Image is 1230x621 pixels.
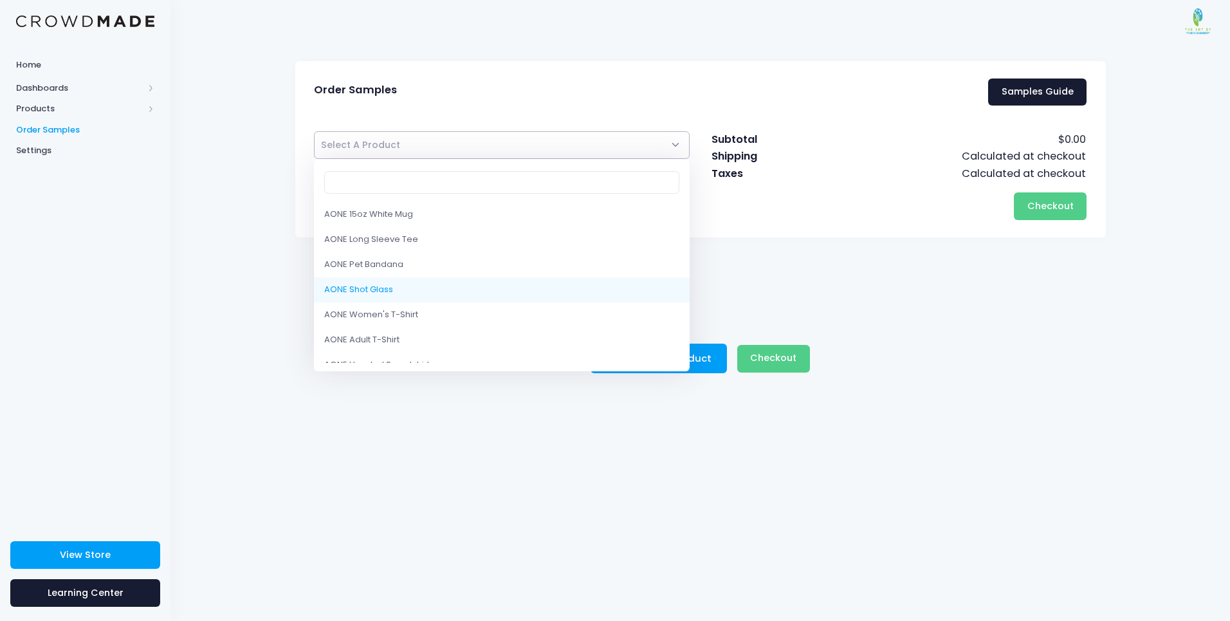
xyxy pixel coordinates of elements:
[314,302,690,328] li: AONE Women's T-Shirt
[16,124,154,136] span: Order Samples
[711,131,813,148] td: Subtotal
[324,171,679,193] input: Search
[16,15,154,28] img: Logo
[711,148,813,165] td: Shipping
[314,131,690,159] span: Select A Product
[314,202,690,227] li: AONE 15oz White Mug
[314,84,397,97] span: Order Samples
[750,351,796,364] span: Checkout
[314,277,690,302] li: AONE Shot Glass
[321,138,400,152] span: Select A Product
[988,79,1087,106] a: Samples Guide
[16,59,154,71] span: Home
[321,138,400,151] span: Select A Product
[1027,199,1074,212] span: Checkout
[16,102,143,115] span: Products
[813,131,1087,148] td: $0.00
[60,548,111,561] span: View Store
[48,586,124,599] span: Learning Center
[314,328,690,353] li: AONE Adult T-Shirt
[737,345,810,373] button: Checkout
[314,353,690,378] li: AONE Hooded Sweatshirt
[16,144,154,157] span: Settings
[1014,192,1087,220] button: Checkout
[813,148,1087,165] td: Calculated at checkout
[314,252,690,277] li: AONE Pet Bandana
[813,165,1087,182] td: Calculated at checkout
[10,541,160,569] a: View Store
[10,579,160,607] a: Learning Center
[16,82,143,95] span: Dashboards
[1185,8,1211,34] img: User
[711,165,813,182] td: Taxes
[314,227,690,252] li: AONE Long Sleeve Tee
